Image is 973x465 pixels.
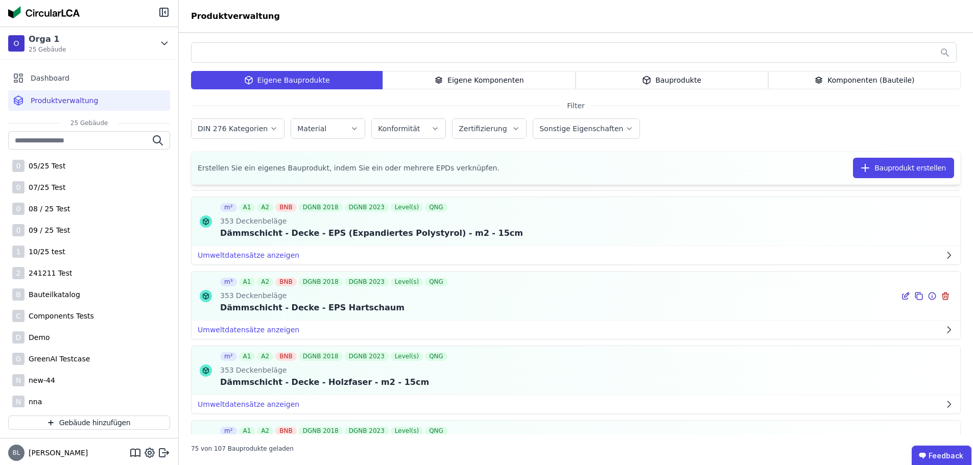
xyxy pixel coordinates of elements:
[345,278,389,286] div: DGNB 2023
[275,352,296,361] div: BNB
[299,427,343,435] div: DGNB 2018
[239,278,255,286] div: A1
[234,216,287,226] span: Deckenbeläge
[29,45,66,54] span: 25 Gebäude
[239,427,255,435] div: A1
[220,302,449,314] div: Dämmschicht - Decke - EPS Hartschaum
[391,352,423,361] div: Level(s)
[576,71,768,89] div: Bauprodukte
[31,73,69,83] span: Dashboard
[275,427,296,435] div: BNB
[25,332,50,342] div: Demo
[853,158,954,178] button: Bauprodukt erstellen
[299,203,343,212] div: DGNB 2018
[391,203,423,212] div: Level(s)
[391,278,423,286] div: Level(s)
[383,71,575,89] div: Eigene Komponenten
[12,374,25,386] div: N
[220,278,237,286] div: m³
[378,125,422,133] label: Konformität
[220,376,449,388] div: Dämmschicht - Decke - Holzfaser - m2 - 15cm
[25,448,88,458] span: [PERSON_NAME]
[533,119,639,138] button: Sonstige Eigenschaften
[425,203,447,212] div: QNG
[275,278,296,286] div: BNB
[8,415,170,430] button: Gebäude hinzufügen
[220,203,237,212] div: m²
[25,182,65,192] div: 07/25 Test
[25,225,70,235] div: 09 / 25 Test
[12,224,25,236] div: 0
[12,160,25,172] div: 0
[8,6,80,18] img: Concular
[257,352,273,361] div: A2
[12,353,25,365] div: G
[192,395,960,413] button: Umweltdatensätze anzeigen
[239,203,255,212] div: A1
[220,352,237,361] div: m²
[220,216,234,226] span: 353
[13,450,20,456] span: BL
[12,203,25,215] div: 0
[345,352,389,361] div: DGNB 2023
[257,278,273,286] div: A2
[239,352,255,361] div: A1
[234,365,287,375] span: Deckenbeläge
[12,181,25,193] div: 0
[25,204,70,214] div: 08 / 25 Test
[297,125,328,133] label: Material
[29,33,66,45] div: Orga 1
[191,71,383,89] div: Eigene Bauprodukte
[220,290,234,301] span: 353
[291,119,365,138] button: Material
[12,246,25,258] div: 1
[192,321,960,339] button: Umweltdatensätze anzeigen
[220,227,523,239] div: Dämmschicht - Decke - EPS (Expandiertes Polystyrol) - m2 - 15cm
[192,119,284,138] button: DIN 276 Kategorien
[25,375,55,385] div: new-44
[372,119,445,138] button: Konformität
[345,427,389,435] div: DGNB 2023
[391,427,423,435] div: Level(s)
[459,125,509,133] label: Zertifizierung
[425,352,447,361] div: QNG
[192,246,960,264] button: Umweltdatensätze anzeigen
[275,203,296,212] div: BNB
[179,10,292,22] div: Produktverwaltung
[12,267,25,279] div: 2
[25,161,65,171] div: 05/25 Test
[25,247,65,257] div: 10/25 test
[257,203,273,212] div: A2
[561,101,591,111] span: Filter
[425,427,447,435] div: QNG
[25,397,42,407] div: nna
[768,71,961,89] div: Komponenten (Bauteile)
[220,427,237,435] div: m²
[12,396,25,408] div: N
[25,289,80,300] div: Bauteilkatalog
[60,119,118,127] span: 25 Gebäude
[25,268,72,278] div: 241211 Test
[25,354,90,364] div: GreenAI Testcase
[191,440,294,453] div: 75 von 107 Bauprodukte geladen
[453,119,526,138] button: Zertifizierung
[12,288,25,301] div: B
[345,203,389,212] div: DGNB 2023
[539,125,625,133] label: Sonstige Eigenschaften
[8,35,25,52] div: O
[12,310,25,322] div: C
[425,278,447,286] div: QNG
[198,163,500,173] span: Erstellen Sie ein eigenes Bauprodukt, indem Sie ein oder mehrere EPDs verknüpfen.
[31,95,98,106] span: Produktverwaltung
[257,427,273,435] div: A2
[299,352,343,361] div: DGNB 2018
[12,331,25,344] div: D
[220,365,234,375] span: 353
[299,278,343,286] div: DGNB 2018
[25,311,94,321] div: Components Tests
[234,290,287,301] span: Deckenbeläge
[198,125,270,133] label: DIN 276 Kategorien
